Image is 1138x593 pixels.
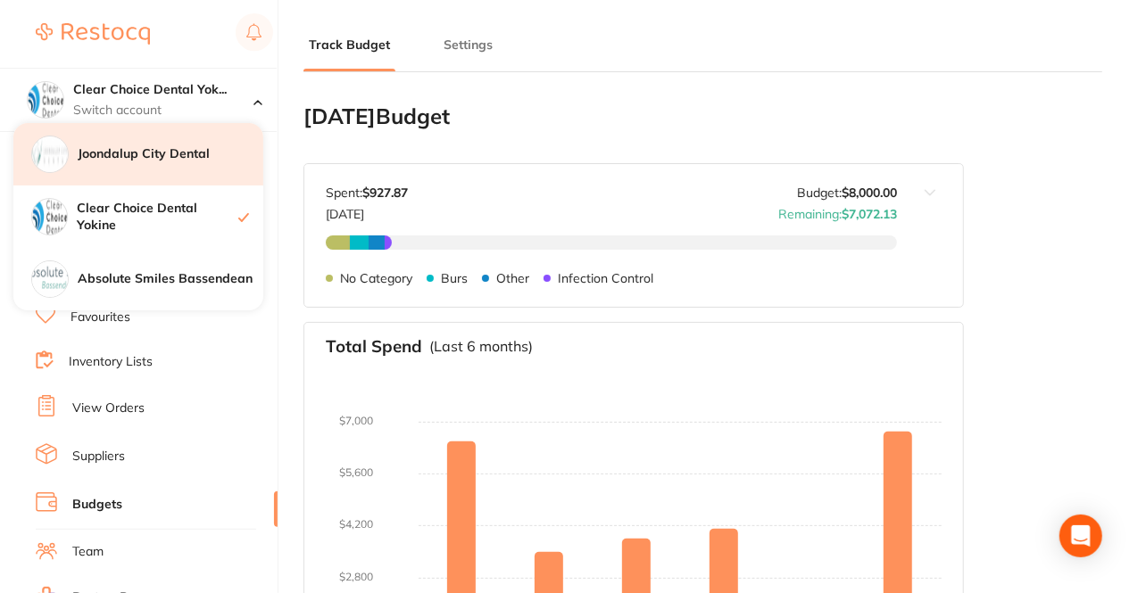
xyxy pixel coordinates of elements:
h2: [DATE] Budget [303,104,964,129]
h4: Clear Choice Dental Yokine [73,81,253,99]
a: Suppliers [72,448,125,465]
p: Remaining: [778,200,897,221]
a: View Orders [72,399,145,417]
p: Spent: [326,185,408,200]
a: Inventory Lists [69,353,153,371]
button: Track Budget [303,37,395,54]
div: Open Intercom Messenger [1059,515,1102,557]
p: [DATE] [326,200,408,221]
img: Joondalup City Dental [32,136,68,172]
p: Other [496,271,529,285]
img: Clear Choice Dental Yokine [32,199,67,234]
p: (Last 6 months) [429,338,533,354]
h4: Absolute Smiles Bassendean [78,270,263,288]
button: Settings [438,37,498,54]
img: Absolute Smiles Bassendean [32,261,68,297]
img: Restocq Logo [36,23,150,45]
strong: $8,000.00 [842,185,897,201]
p: Infection Control [558,271,653,285]
a: Favourites [71,309,130,326]
a: Restocq Logo [36,13,150,54]
p: Budget: [797,185,897,200]
p: Switch account [73,102,253,119]
h3: Total Spend [326,337,422,357]
h4: Clear Choice Dental Yokine [77,200,238,235]
p: No Category [340,271,412,285]
h4: Joondalup City Dental [78,145,263,163]
img: Clear Choice Dental Yokine [28,82,63,118]
strong: $927.87 [362,185,408,201]
p: Burs [441,271,468,285]
a: Budgets [72,496,122,514]
strong: $7,072.13 [842,206,897,222]
a: Team [72,543,104,561]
